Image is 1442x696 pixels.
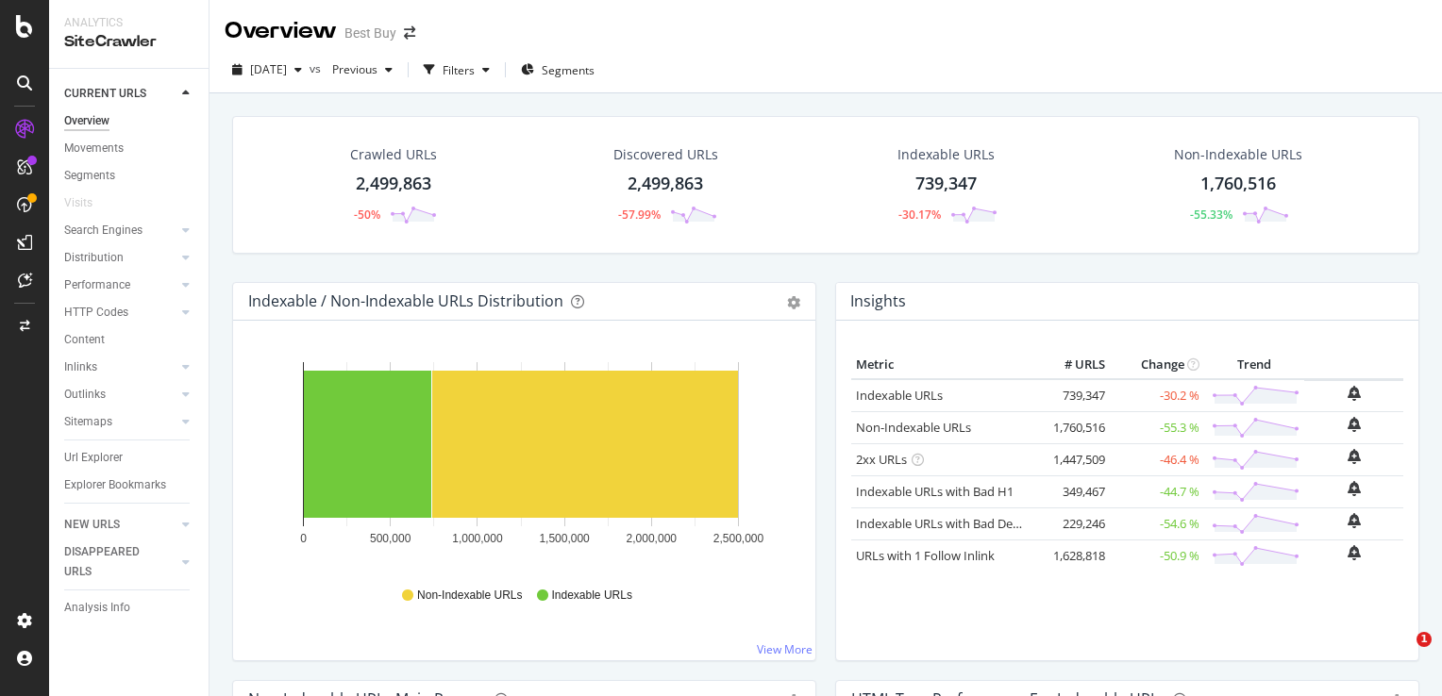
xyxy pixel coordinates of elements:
[1348,513,1361,528] div: bell-plus
[64,166,115,186] div: Segments
[64,475,166,495] div: Explorer Bookmarks
[64,515,120,535] div: NEW URLS
[64,412,112,432] div: Sitemaps
[856,419,971,436] a: Non-Indexable URLs
[64,248,124,268] div: Distribution
[64,357,176,377] a: Inlinks
[64,515,176,535] a: NEW URLS
[1348,417,1361,432] div: bell-plus
[1034,351,1110,379] th: # URLS
[1034,379,1110,412] td: 739,347
[1034,539,1110,572] td: 1,628,818
[64,139,124,158] div: Movements
[64,598,130,618] div: Analysis Info
[64,111,109,131] div: Overview
[64,542,159,582] div: DISAPPEARED URLS
[64,31,193,53] div: SiteCrawler
[1417,632,1432,647] span: 1
[64,84,146,104] div: CURRENT URLS
[64,412,176,432] a: Sitemaps
[1034,411,1110,443] td: 1,760,516
[1348,481,1361,496] div: bell-plus
[310,60,325,76] span: vs
[713,532,764,545] text: 2,500,000
[64,15,193,31] div: Analytics
[370,532,411,545] text: 500,000
[850,289,906,314] h4: Insights
[356,172,431,196] div: 2,499,863
[64,330,105,350] div: Content
[64,385,106,405] div: Outlinks
[1110,475,1204,507] td: -44.7 %
[856,483,1014,500] a: Indexable URLs with Bad H1
[350,145,437,164] div: Crawled URLs
[300,532,307,545] text: 0
[64,193,92,213] div: Visits
[452,532,503,545] text: 1,000,000
[856,547,995,564] a: URLs with 1 Follow Inlink
[64,248,176,268] a: Distribution
[225,55,310,85] button: [DATE]
[248,351,794,570] svg: A chart.
[1110,539,1204,572] td: -50.9 %
[64,221,176,240] a: Search Engines
[1110,507,1204,539] td: -54.6 %
[64,193,111,213] a: Visits
[64,448,195,468] a: Url Explorer
[225,15,337,47] div: Overview
[757,641,813,657] a: View More
[64,111,195,131] a: Overview
[64,221,143,240] div: Search Engines
[552,588,632,604] span: Indexable URLs
[1378,632,1423,677] iframe: Intercom live chat
[628,172,703,196] div: 2,499,863
[64,448,123,468] div: Url Explorer
[64,303,176,323] a: HTTP Codes
[250,61,287,77] span: 2025 Sep. 23rd
[539,532,590,545] text: 1,500,000
[1200,172,1276,196] div: 1,760,516
[416,55,497,85] button: Filters
[1348,386,1361,401] div: bell-plus
[64,275,130,295] div: Performance
[618,207,661,223] div: -57.99%
[897,145,995,164] div: Indexable URLs
[64,275,176,295] a: Performance
[1034,443,1110,475] td: 1,447,509
[1110,379,1204,412] td: -30.2 %
[787,296,800,309] div: gear
[1110,411,1204,443] td: -55.3 %
[417,588,522,604] span: Non-Indexable URLs
[325,55,400,85] button: Previous
[1348,449,1361,464] div: bell-plus
[64,385,176,405] a: Outlinks
[64,84,176,104] a: CURRENT URLS
[513,55,602,85] button: Segments
[851,351,1034,379] th: Metric
[443,62,475,78] div: Filters
[1034,475,1110,507] td: 349,467
[1034,507,1110,539] td: 229,246
[64,475,195,495] a: Explorer Bookmarks
[613,145,718,164] div: Discovered URLs
[64,303,128,323] div: HTTP Codes
[64,598,195,618] a: Analysis Info
[856,387,943,404] a: Indexable URLs
[64,330,195,350] a: Content
[856,515,1062,532] a: Indexable URLs with Bad Description
[1110,351,1204,379] th: Change
[542,62,595,78] span: Segments
[64,542,176,582] a: DISAPPEARED URLS
[64,166,195,186] a: Segments
[325,61,377,77] span: Previous
[915,172,977,196] div: 739,347
[248,291,563,310] div: Indexable / Non-Indexable URLs Distribution
[1110,443,1204,475] td: -46.4 %
[344,24,396,42] div: Best Buy
[1348,545,1361,560] div: bell-plus
[404,26,415,40] div: arrow-right-arrow-left
[64,139,195,158] a: Movements
[64,357,97,377] div: Inlinks
[354,207,380,223] div: -50%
